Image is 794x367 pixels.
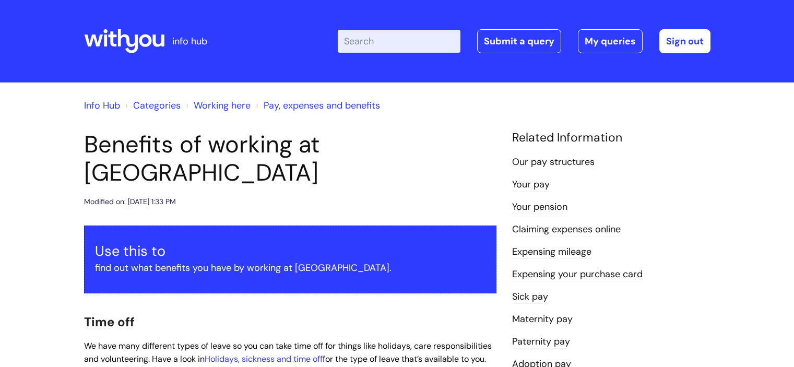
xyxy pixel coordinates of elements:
[512,156,595,169] a: Our pay structures
[205,353,323,364] a: Holidays, sickness and time off
[95,259,485,276] p: find out what benefits you have by working at [GEOGRAPHIC_DATA].
[477,29,561,53] a: Submit a query
[338,30,460,53] input: Search
[84,340,492,364] span: We have many different types of leave so you can take time off for things like holidays, care res...
[512,268,643,281] a: Expensing your purchase card
[183,97,251,114] li: Working here
[338,29,710,53] div: | -
[123,97,181,114] li: Solution home
[512,245,591,259] a: Expensing mileage
[512,223,621,236] a: Claiming expenses online
[253,97,380,114] li: Pay, expenses and benefits
[659,29,710,53] a: Sign out
[512,131,710,145] h4: Related Information
[512,200,567,214] a: Your pension
[95,243,485,259] h3: Use this to
[512,178,550,192] a: Your pay
[194,99,251,112] a: Working here
[84,195,176,208] div: Modified on: [DATE] 1:33 PM
[512,290,548,304] a: Sick pay
[133,99,181,112] a: Categories
[84,99,120,112] a: Info Hub
[512,313,573,326] a: Maternity pay
[578,29,643,53] a: My queries
[512,335,570,349] a: Paternity pay
[264,99,380,112] a: Pay, expenses and benefits
[84,314,135,330] span: Time off
[172,33,207,50] p: info hub
[84,131,496,187] h1: Benefits of working at [GEOGRAPHIC_DATA]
